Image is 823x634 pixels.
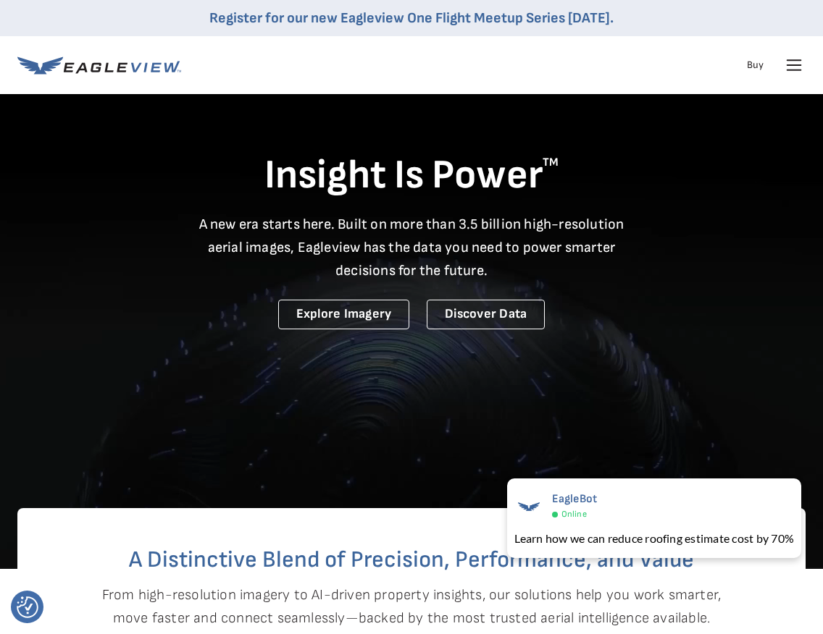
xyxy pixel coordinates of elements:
a: Discover Data [427,300,545,329]
img: Revisit consent button [17,596,38,618]
span: EagleBot [552,492,598,506]
p: From high-resolution imagery to AI-driven property insights, our solutions help you work smarter,... [101,583,722,630]
p: A new era starts here. Built on more than 3.5 billion high-resolution aerial images, Eagleview ha... [190,213,633,282]
span: Online [561,509,587,520]
a: Explore Imagery [278,300,410,329]
img: EagleBot [514,492,543,521]
button: Consent Preferences [17,596,38,618]
sup: TM [543,156,559,169]
h1: Insight Is Power [17,151,806,201]
a: Buy [747,59,764,72]
div: Learn how we can reduce roofing estimate cost by 70% [514,530,794,547]
a: Register for our new Eagleview One Flight Meetup Series [DATE]. [209,9,614,27]
h2: A Distinctive Blend of Precision, Performance, and Value [75,549,748,572]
